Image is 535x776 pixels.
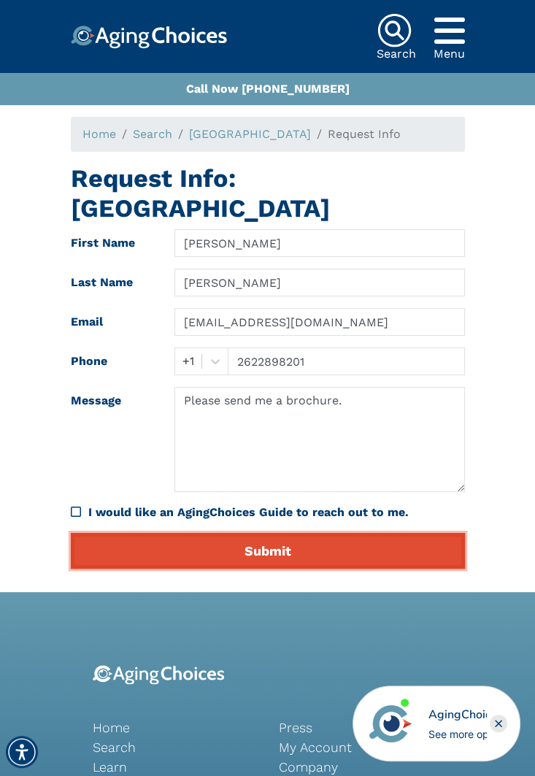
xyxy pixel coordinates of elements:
[60,308,164,336] label: Email
[60,229,164,257] label: First Name
[71,117,465,152] nav: breadcrumb
[93,737,257,757] a: Search
[279,737,443,757] a: My Account
[377,13,412,48] img: search-icon.svg
[71,504,465,521] div: I would like an AgingChoices Guide to reach out to me.
[82,127,116,141] a: Home
[71,164,465,223] h1: Request Info: [GEOGRAPHIC_DATA]
[93,718,257,737] a: Home
[328,127,401,141] span: Request Info
[189,127,311,141] a: [GEOGRAPHIC_DATA]
[279,718,443,737] a: Press
[186,82,350,96] a: Call Now [PHONE_NUMBER]
[6,736,38,768] div: Accessibility Menu
[428,706,487,723] div: AgingChoices Navigator
[174,387,465,492] textarea: Please send me a brochure.
[71,533,465,569] button: Submit
[60,269,164,296] label: Last Name
[366,699,415,748] img: avatar
[88,504,465,521] div: I would like an AgingChoices Guide to reach out to me.
[434,13,465,48] div: Popover trigger
[60,387,164,492] label: Message
[71,26,227,49] img: Choice!
[133,127,172,141] a: Search
[93,665,225,685] img: 9-logo.svg
[428,726,487,742] div: See more options
[377,48,416,60] div: Search
[60,347,164,375] label: Phone
[434,48,465,60] div: Menu
[490,715,507,732] div: Close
